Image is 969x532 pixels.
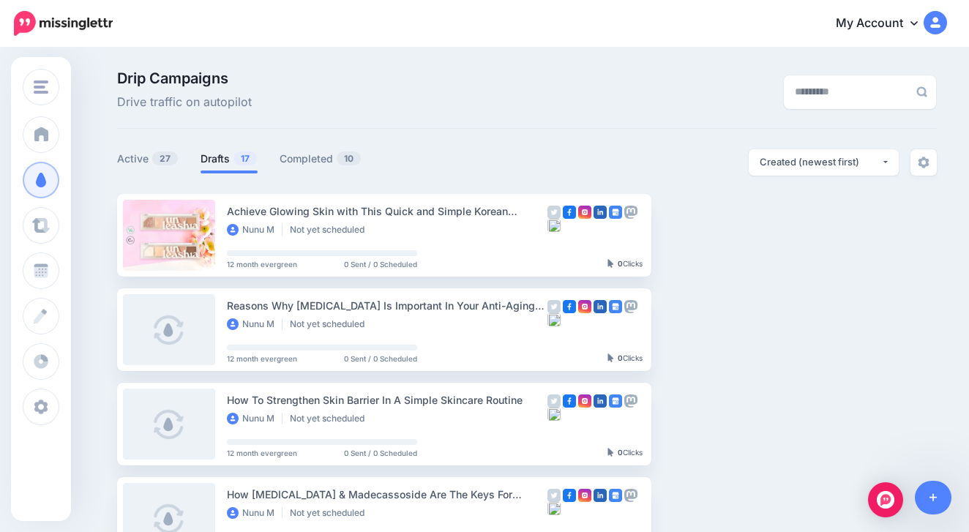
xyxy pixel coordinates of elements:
[609,300,622,313] img: google_business-square.png
[609,394,622,408] img: google_business-square.png
[547,300,561,313] img: twitter-grey-square.png
[117,150,179,168] a: Active27
[594,489,607,502] img: linkedin-square.png
[547,489,561,502] img: twitter-grey-square.png
[547,219,561,232] img: bluesky-grey-square.png
[609,206,622,219] img: google_business-square.png
[344,355,417,362] span: 0 Sent / 0 Scheduled
[918,157,929,168] img: settings-grey.png
[344,261,417,268] span: 0 Sent / 0 Scheduled
[547,408,561,421] img: bluesky-grey-square.png
[618,353,623,362] b: 0
[578,394,591,408] img: instagram-square.png
[618,448,623,457] b: 0
[14,11,113,36] img: Missinglettr
[227,261,297,268] span: 12 month evergreen
[594,206,607,219] img: linkedin-square.png
[607,448,614,457] img: pointer-grey-darker.png
[227,391,547,408] div: How To Strengthen Skin Barrier In A Simple Skincare Routine
[578,489,591,502] img: instagram-square.png
[547,502,561,515] img: bluesky-grey-square.png
[290,413,372,424] li: Not yet scheduled
[624,300,637,313] img: mastodon-grey-square.png
[749,149,899,176] button: Created (newest first)
[547,206,561,219] img: twitter-grey-square.png
[547,394,561,408] img: twitter-grey-square.png
[152,151,178,165] span: 27
[227,318,283,330] li: Nunu M
[337,151,361,165] span: 10
[227,507,283,519] li: Nunu M
[290,224,372,236] li: Not yet scheduled
[117,71,252,86] span: Drip Campaigns
[578,206,591,219] img: instagram-square.png
[117,93,252,112] span: Drive traffic on autopilot
[624,489,637,502] img: mastodon-grey-square.png
[594,300,607,313] img: linkedin-square.png
[227,224,283,236] li: Nunu M
[290,507,372,519] li: Not yet scheduled
[563,394,576,408] img: facebook-square.png
[34,80,48,94] img: menu.png
[227,203,547,220] div: Achieve Glowing Skin with This Quick and Simple Korean Skincare Routine for Busy Lives and Holidays
[916,86,927,97] img: search-grey-6.png
[290,318,372,330] li: Not yet scheduled
[624,206,637,219] img: mastodon-grey-square.png
[618,259,623,268] b: 0
[607,260,643,269] div: Clicks
[563,489,576,502] img: facebook-square.png
[227,413,283,424] li: Nunu M
[594,394,607,408] img: linkedin-square.png
[227,449,297,457] span: 12 month evergreen
[609,489,622,502] img: google_business-square.png
[821,6,947,42] a: My Account
[607,449,643,457] div: Clicks
[578,300,591,313] img: instagram-square.png
[227,355,297,362] span: 12 month evergreen
[624,394,637,408] img: mastodon-grey-square.png
[760,155,881,169] div: Created (newest first)
[227,297,547,314] div: Reasons Why [MEDICAL_DATA] Is Important In Your Anti-Aging Skincare Routine
[344,449,417,457] span: 0 Sent / 0 Scheduled
[563,206,576,219] img: facebook-square.png
[607,354,643,363] div: Clicks
[233,151,257,165] span: 17
[868,482,903,517] div: Open Intercom Messenger
[607,259,614,268] img: pointer-grey-darker.png
[201,150,258,168] a: Drafts17
[547,313,561,326] img: bluesky-grey-square.png
[280,150,362,168] a: Completed10
[563,300,576,313] img: facebook-square.png
[607,353,614,362] img: pointer-grey-darker.png
[227,486,547,503] div: How [MEDICAL_DATA] & Madecassoside Are The Keys For Improving [MEDICAL_DATA] & [MEDICAL_DATA]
